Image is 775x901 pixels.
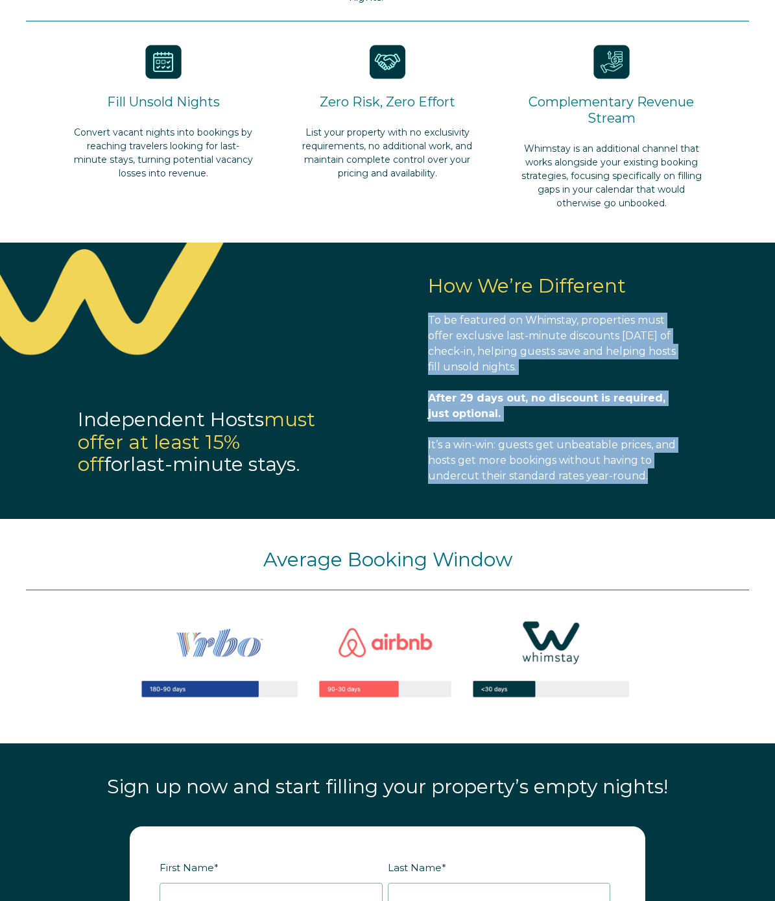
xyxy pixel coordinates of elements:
[130,452,300,476] span: last-minute stays.
[160,858,214,878] span: First Name
[302,126,472,179] span: List your property with no exclusivity requirements, no additional work, and maintain complete co...
[428,392,665,420] span: After 29 days out, no discount is required, just optional.
[107,94,220,110] span: Fill Unsold Nights
[335,41,441,83] img: icon-44
[521,143,702,209] span: Whimstay is an additional channel that works alongside your existing booking strategies, focusing...
[428,314,676,373] span: To be featured on Whimstay, properties must offer exclusive last-minute discounts [DATE] of check...
[320,94,455,110] span: Zero Risk, Zero Effort
[263,547,512,571] span: Average Booking Window
[388,858,442,878] span: Last Name
[78,407,315,476] span: must offer at least 15% off
[428,438,676,482] span: It’s a win-win: guests get unbeatable prices, and hosts get more bookings without having to under...
[104,590,671,726] img: Captura de pantalla 2025-05-06 a la(s) 5.25.03 p.m.
[74,126,253,179] span: Convert vacant nights into bookings by reaching travelers looking for last-minute stays, turning ...
[107,775,668,799] span: Sign up now and start filling your property’s empty nights!
[428,274,626,298] span: How We’re Different
[78,407,315,476] span: Independent Hosts for
[110,41,217,83] img: i2
[558,41,665,83] img: icon-43
[529,94,694,126] span: Complementary Revenue Stream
